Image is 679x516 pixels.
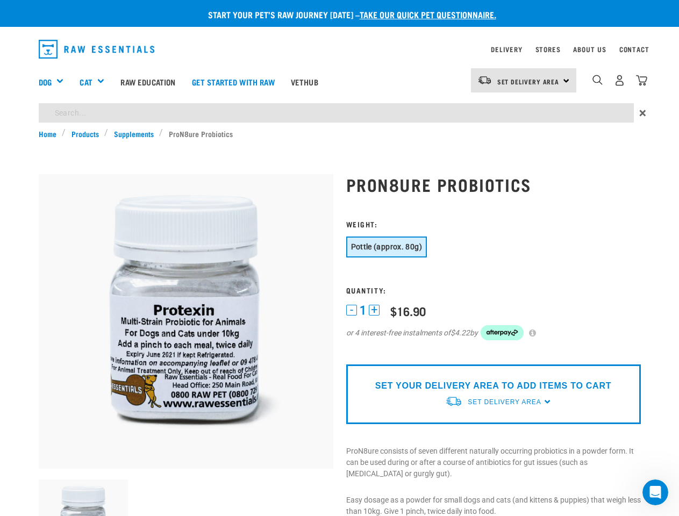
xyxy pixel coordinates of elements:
button: - [346,305,357,316]
a: Get started with Raw [184,60,283,103]
img: van-moving.png [477,75,492,85]
input: Search... [39,103,634,123]
button: + [369,305,380,316]
img: Afterpay [481,325,524,340]
nav: dropdown navigation [30,35,649,63]
span: × [639,103,646,123]
button: Pottle (approx. 80g) [346,236,427,257]
div: $16.90 [390,304,426,318]
div: or 4 interest-free instalments of by [346,325,641,340]
img: home-icon@2x.png [636,75,647,86]
span: 1 [360,305,366,316]
span: Set Delivery Area [468,398,541,406]
img: van-moving.png [445,396,462,407]
img: Plastic Bottle Of Protexin For Dogs And Cats [39,174,333,469]
p: ProN8ure consists of seven different naturally occurring probiotics in a powder form. It can be u... [346,446,641,479]
a: About Us [573,47,606,51]
a: Dog [39,76,52,88]
h3: Weight: [346,220,641,228]
nav: breadcrumbs [39,128,641,139]
a: Vethub [283,60,326,103]
h3: Quantity: [346,286,641,294]
a: take our quick pet questionnaire. [360,12,496,17]
span: Pottle (approx. 80g) [351,242,422,251]
h1: ProN8ure Probiotics [346,175,641,194]
a: Home [39,128,62,139]
a: Delivery [491,47,522,51]
a: Raw Education [112,60,183,103]
a: Stores [535,47,561,51]
a: Products [66,128,104,139]
a: Contact [619,47,649,51]
a: Supplements [108,128,159,139]
img: user.png [614,75,625,86]
span: Set Delivery Area [497,80,560,83]
iframe: Intercom live chat [642,479,668,505]
p: SET YOUR DELIVERY AREA TO ADD ITEMS TO CART [375,379,611,392]
span: $4.22 [451,327,470,339]
a: Cat [80,76,92,88]
img: Raw Essentials Logo [39,40,155,59]
img: home-icon-1@2x.png [592,75,603,85]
